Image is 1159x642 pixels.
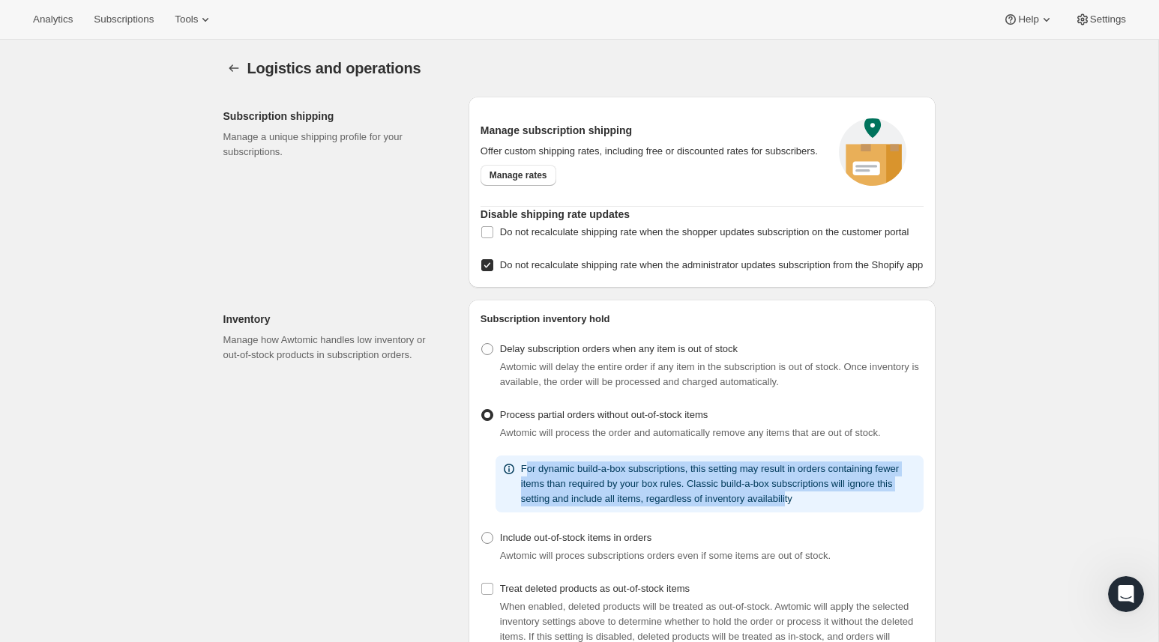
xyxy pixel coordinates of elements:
[481,123,822,138] h2: Manage subscription shipping
[500,532,651,543] span: Include out-of-stock items in orders
[223,333,445,363] p: Manage how Awtomic handles low inventory or out-of-stock products in subscription orders.
[85,9,163,30] button: Subscriptions
[1066,9,1135,30] button: Settings
[223,312,445,327] h2: Inventory
[127,19,196,34] p: A few minutes
[64,8,88,32] img: Profile image for Facundo
[223,58,244,79] button: Settings
[223,109,445,124] h2: Subscription shipping
[500,259,923,270] span: Do not recalculate shipping rate when the administrator updates subscription from the Shopify app
[500,427,881,438] span: Awtomic will process the order and automatically remove any items that are out of stock.
[500,583,690,594] span: Treat deleted products as out-of-stock items
[13,459,287,485] textarea: Message…
[521,461,918,506] p: For dynamic build-a-box subscriptions, this setting may result in orders containing fewer items t...
[85,8,109,32] img: Profile image for Brian
[95,491,107,503] button: Start recording
[166,9,222,30] button: Tools
[115,7,166,19] h1: Awtomic
[994,9,1062,30] button: Help
[257,485,281,509] button: Send a message…
[481,165,556,186] a: Manage rates
[23,491,35,503] button: Emoji picker
[490,169,547,181] span: Manage rates
[24,9,82,30] button: Analytics
[1108,576,1144,612] iframe: Intercom live chat
[94,13,154,25] span: Subscriptions
[1090,13,1126,25] span: Settings
[47,491,59,503] button: Gif picker
[481,207,924,222] h2: Disable shipping rate updates
[500,409,708,420] span: Process partial orders without out-of-stock items
[500,226,909,237] span: Do not recalculate shipping rate when the shopper updates subscription on the customer portal
[223,130,445,160] p: Manage a unique shipping profile for your subscriptions.
[247,60,421,76] span: Logistics and operations
[43,8,67,32] img: Profile image for Adrian
[481,312,924,327] h2: Subscription inventory hold
[263,6,290,33] div: Close
[10,6,38,34] button: go back
[500,361,919,387] span: Awtomic will delay the entire order if any item in the subscription is out of stock. Once invento...
[500,343,738,354] span: Delay subscription orders when any item is out of stock
[175,13,198,25] span: Tools
[71,491,83,503] button: Upload attachment
[481,144,822,159] p: Offer custom shipping rates, including free or discounted rates for subscribers.
[235,6,263,34] button: Home
[1018,13,1038,25] span: Help
[33,13,73,25] span: Analytics
[500,550,831,561] span: Awtomic will proces subscriptions orders even if some items are out of stock.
